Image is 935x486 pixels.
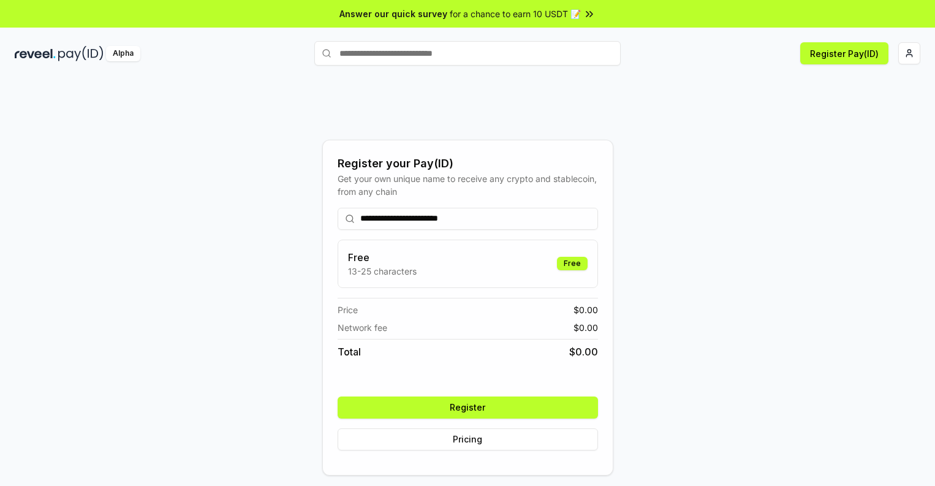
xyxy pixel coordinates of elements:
[450,7,581,20] span: for a chance to earn 10 USDT 📝
[800,42,888,64] button: Register Pay(ID)
[58,46,104,61] img: pay_id
[338,397,598,419] button: Register
[569,344,598,359] span: $ 0.00
[573,321,598,334] span: $ 0.00
[339,7,447,20] span: Answer our quick survey
[338,303,358,316] span: Price
[557,257,588,270] div: Free
[573,303,598,316] span: $ 0.00
[338,321,387,334] span: Network fee
[15,46,56,61] img: reveel_dark
[338,172,598,198] div: Get your own unique name to receive any crypto and stablecoin, from any chain
[106,46,140,61] div: Alpha
[338,155,598,172] div: Register your Pay(ID)
[348,265,417,278] p: 13-25 characters
[338,428,598,450] button: Pricing
[348,250,417,265] h3: Free
[338,344,361,359] span: Total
